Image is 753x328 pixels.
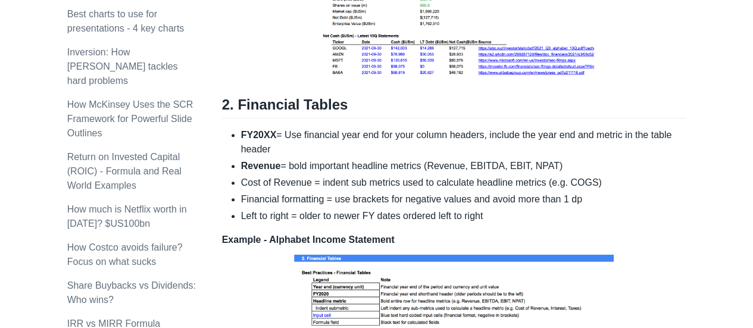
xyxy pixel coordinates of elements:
li: Left to right = older to newer FY dates ordered left to right [241,209,686,223]
strong: FY20XX [241,130,277,140]
strong: Example - Alphabet Income Statement [222,235,395,245]
strong: Revenue [241,161,281,171]
a: How McKinsey Uses the SCR Framework for Powerful Slide Outlines [67,99,193,138]
li: Financial formatting = use brackets for negative values and avoid more than 1 dp [241,192,686,207]
a: Return on Invested Capital (ROIC) - Formula and Real World Examples [67,152,182,190]
a: Best charts to use for presentations - 4 key charts [67,9,185,33]
a: Inversion: How [PERSON_NAME] tackles hard problems [67,47,178,86]
h2: 2. Financial Tables [222,96,686,118]
li: Cost of Revenue = indent sub metrics used to calculate headline metrics (e.g. COGS) [241,176,686,190]
a: Share Buybacks vs Dividends: Who wins? [67,280,196,305]
li: = Use financial year end for your column headers, include the year end and metric in the table he... [241,128,686,157]
a: How much is Netflix worth in [DATE]? $US100bn [67,204,187,229]
a: How Costco avoids failure? Focus on what sucks [67,242,183,267]
li: = bold important headline metrics (Revenue, EBITDA, EBIT, NPAT) [241,159,686,173]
